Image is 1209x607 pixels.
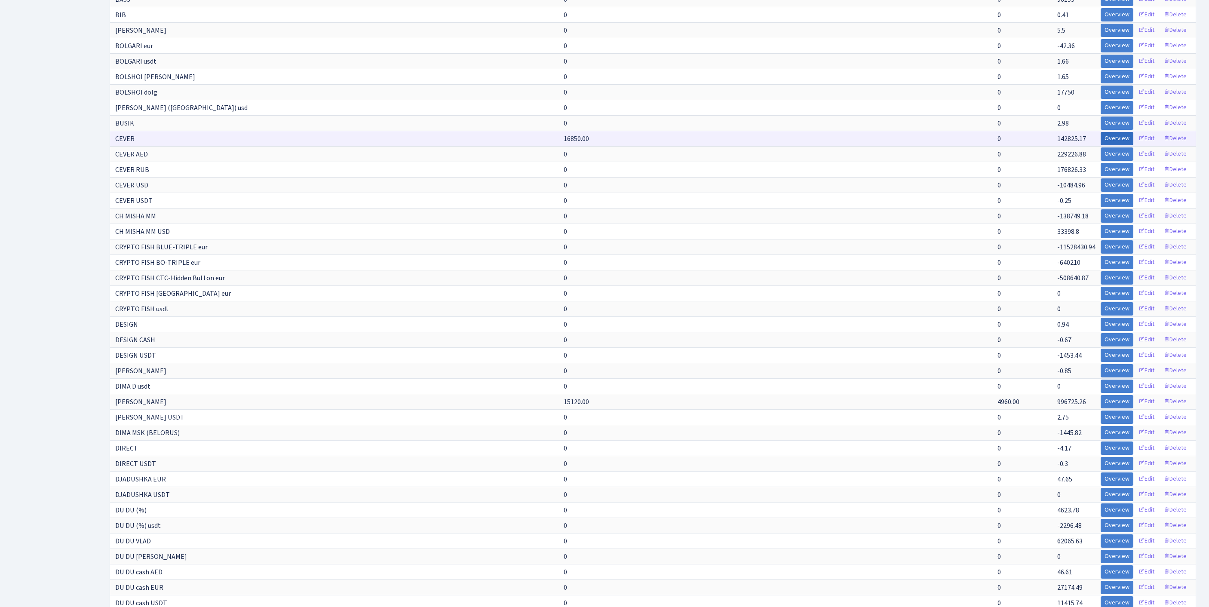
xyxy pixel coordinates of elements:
[997,57,1001,66] span: 0
[1101,380,1133,393] a: Overview
[115,41,153,51] span: BOLGARI eur
[997,521,1001,530] span: 0
[1135,101,1158,114] a: Edit
[1135,240,1158,254] a: Edit
[115,567,163,577] span: DU DU cash AED
[115,289,231,298] span: CRYPTO FISH [GEOGRAPHIC_DATA] eur
[1101,209,1133,223] a: Overview
[1057,490,1061,500] span: 0
[1101,70,1133,83] a: Overview
[564,397,589,407] span: 15120.00
[997,242,1001,252] span: 0
[564,242,567,252] span: 0
[1160,163,1191,176] a: Delete
[564,41,567,51] span: 0
[1160,116,1191,130] a: Delete
[1101,302,1133,316] a: Overview
[1057,567,1072,577] span: 46.61
[1101,39,1133,52] a: Overview
[1057,304,1061,314] span: 0
[997,304,1001,314] span: 0
[1135,488,1158,501] a: Edit
[1135,256,1158,269] a: Edit
[115,459,156,469] span: DIRECT USDT
[115,397,166,407] span: [PERSON_NAME]
[997,41,1001,51] span: 0
[1160,333,1191,346] a: Delete
[1135,581,1158,594] a: Edit
[564,583,567,592] span: 0
[997,150,1001,159] span: 0
[997,289,1001,298] span: 0
[1135,225,1158,238] a: Edit
[1135,349,1158,362] a: Edit
[115,583,163,592] span: DU DU cash EUR
[115,57,156,66] span: BOLGARI usdt
[115,475,166,484] span: DJADUSHKA EUR
[1057,397,1086,407] span: 996725.26
[1135,271,1158,285] a: Edit
[564,227,567,236] span: 0
[1101,349,1133,362] a: Overview
[997,335,1001,345] span: 0
[564,536,567,546] span: 0
[1057,413,1069,422] span: 2.75
[1135,39,1158,52] a: Edit
[1101,426,1133,439] a: Overview
[997,103,1001,113] span: 0
[997,552,1001,561] span: 0
[1101,271,1133,285] a: Overview
[1101,550,1133,563] a: Overview
[1101,101,1133,114] a: Overview
[1135,132,1158,145] a: Edit
[115,10,126,20] span: BIB
[115,165,149,175] span: CEVER RUB
[1101,534,1133,548] a: Overview
[997,134,1001,144] span: 0
[1101,411,1133,424] a: Overview
[1057,150,1086,159] span: 229226.88
[997,351,1001,360] span: 0
[1101,519,1133,532] a: Overview
[1135,534,1158,548] a: Edit
[564,567,567,577] span: 0
[1057,165,1086,175] span: 176826.33
[1101,147,1133,161] a: Overview
[1101,565,1133,579] a: Overview
[1057,428,1082,438] span: -1445.82
[1160,441,1191,455] a: Delete
[564,212,567,221] span: 0
[1101,503,1133,517] a: Overview
[1101,225,1133,238] a: Overview
[1057,57,1069,66] span: 1.66
[564,26,567,35] span: 0
[1135,333,1158,346] a: Edit
[1160,24,1191,37] a: Delete
[1101,178,1133,192] a: Overview
[1135,70,1158,83] a: Edit
[1101,318,1133,331] a: Overview
[1101,395,1133,408] a: Overview
[1135,55,1158,68] a: Edit
[997,459,1001,469] span: 0
[1135,209,1158,223] a: Edit
[1057,444,1071,453] span: -4.17
[564,103,567,113] span: 0
[1057,320,1069,329] span: 0.94
[1160,411,1191,424] a: Delete
[115,196,153,205] span: CEVER USDT
[115,428,180,438] span: DIMA MSK (BELORUS)
[564,413,567,422] span: 0
[1057,242,1095,252] span: -11528430.94
[1057,41,1075,51] span: -42.36
[997,366,1001,376] span: 0
[564,459,567,469] span: 0
[1135,519,1158,532] a: Edit
[1057,459,1068,469] span: -0.3
[564,335,567,345] span: 0
[1160,55,1191,68] a: Delete
[564,552,567,561] span: 0
[997,583,1001,592] span: 0
[1160,39,1191,52] a: Delete
[115,150,148,159] span: CEVER AED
